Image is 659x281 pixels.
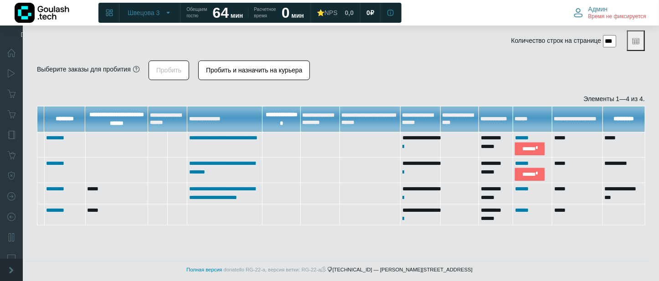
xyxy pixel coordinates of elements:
strong: 0 [282,5,290,21]
button: Пробить [149,61,189,80]
button: Админ Время не фиксируется [568,3,652,22]
img: Логотип компании Goulash.tech [15,3,69,23]
a: 0 ₽ [361,5,380,21]
span: donatello RG-22-a, версия ветки: RG-22-a [224,267,328,272]
strong: 64 [212,5,229,21]
div: Выберите заказы для пробития [37,65,131,74]
div: Элементы 1—4 из 4. [37,94,645,104]
span: мин [292,12,304,19]
span: 0,0 [345,9,354,17]
span: Обещаем гостю [186,6,207,19]
span: мин [231,12,243,19]
span: Расчетное время [254,6,276,19]
span: NPS [324,9,338,16]
a: ⭐NPS 0,0 [311,5,359,21]
span: 0 [366,9,370,17]
span: Админ [588,5,608,13]
a: Обещаем гостю 64 мин Расчетное время 0 мин [181,5,309,21]
div: ⭐ [317,9,338,17]
button: Швецова 3 [122,5,177,20]
a: Полная версия [186,267,222,272]
label: Количество строк на странице [511,36,602,46]
span: ₽ [370,9,374,17]
span: Швецова 3 [128,9,160,17]
span: Время не фиксируется [588,13,646,20]
footer: [TECHNICAL_ID] — [PERSON_NAME][STREET_ADDRESS] [9,261,650,278]
button: Пробить и назначить на курьера [198,61,310,80]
